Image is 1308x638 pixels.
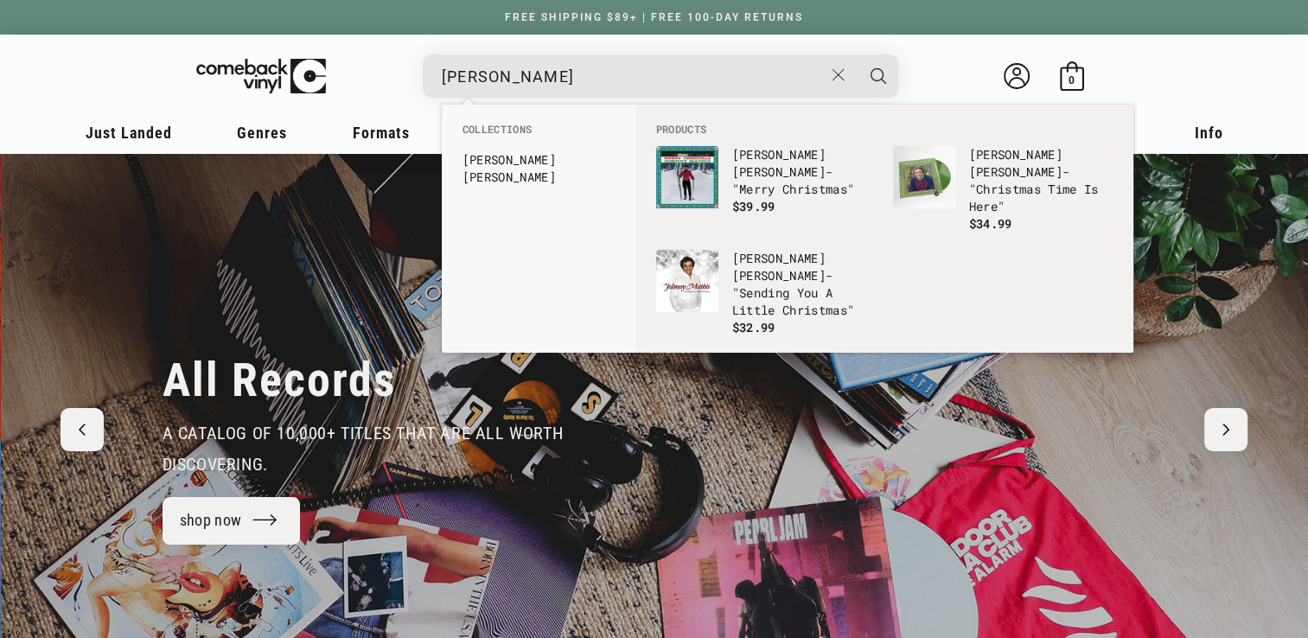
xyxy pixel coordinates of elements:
span: a catalog of 10,000+ Titles that are all worth discovering. [163,423,564,475]
span: Just Landed [86,124,172,142]
b: [PERSON_NAME] [969,146,1062,163]
button: Search [857,54,900,98]
b: [PERSON_NAME] [732,146,826,163]
span: Info [1195,124,1223,142]
span: $32.99 [732,319,775,335]
li: products: Johnny Mathis - "Merry Christmas" [648,137,884,238]
b: [PERSON_NAME] [732,163,826,180]
span: $34.99 [969,215,1012,232]
img: Johnny Mathis - "Christmas Time Is Here" [893,146,955,208]
li: Collections [454,122,623,146]
img: Johnny Mathis - "Sending You A Little Christmas" [656,250,718,312]
li: products: Johnny Mathis - "Christmas Time Is Here" [884,137,1121,241]
b: [PERSON_NAME] [969,163,1062,180]
b: [PERSON_NAME] [463,169,556,185]
li: Products [648,122,1121,137]
button: Close [822,56,854,94]
li: collections: Johnny Mathis [454,146,623,191]
img: Johnny Mathis - "Merry Christmas" [656,146,718,208]
b: [PERSON_NAME] [732,250,826,266]
a: Johnny Mathis - "Sending You A Little Christmas" [PERSON_NAME] [PERSON_NAME]- "Sending You A Litt... [656,250,876,336]
h2: All Records [163,352,397,409]
span: $39.99 [732,198,775,214]
p: - "Sending You A Little Christmas" [732,250,876,319]
span: 0 [1069,73,1075,86]
b: [PERSON_NAME] [463,151,556,168]
a: shop now [163,497,301,545]
a: [PERSON_NAME] [PERSON_NAME] [463,151,615,186]
b: [PERSON_NAME] [732,267,826,284]
button: Previous slide [61,408,104,451]
li: products: Johnny Mathis - "Sending You A Little Christmas" [648,241,884,345]
p: - "Christmas Time Is Here" [969,146,1113,215]
a: FREE SHIPPING $89+ | FREE 100-DAY RETURNS [488,11,820,23]
div: Products [635,105,1133,353]
p: - "Merry Christmas" [732,146,876,198]
span: Formats [353,124,410,142]
button: Next slide [1204,408,1247,451]
a: Johnny Mathis - "Merry Christmas" [PERSON_NAME] [PERSON_NAME]- "Merry Christmas" $39.99 [656,146,876,229]
span: Genres [237,124,287,142]
input: When autocomplete results are available use up and down arrows to review and enter to select [442,59,823,94]
a: Johnny Mathis - "Christmas Time Is Here" [PERSON_NAME] [PERSON_NAME]- "Christmas Time Is Here" $3... [893,146,1113,233]
div: Collections [442,105,635,200]
div: Search [423,54,898,98]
